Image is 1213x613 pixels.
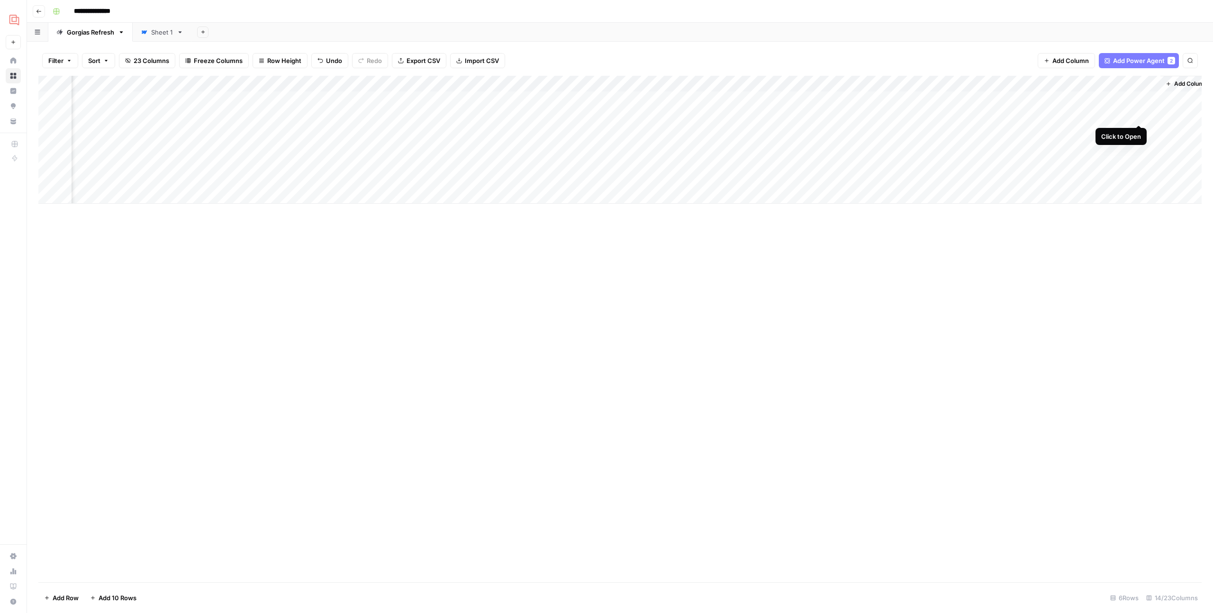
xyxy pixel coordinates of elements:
[352,53,388,68] button: Redo
[6,564,21,579] a: Usage
[67,27,114,37] div: Gorgias Refresh
[6,11,23,28] img: Gorgias Logo
[392,53,446,68] button: Export CSV
[99,593,136,603] span: Add 10 Rows
[84,590,142,605] button: Add 10 Rows
[42,53,78,68] button: Filter
[6,579,21,594] a: Learning Hub
[267,56,301,65] span: Row Height
[407,56,440,65] span: Export CSV
[119,53,175,68] button: 23 Columns
[53,593,79,603] span: Add Row
[6,53,21,68] a: Home
[6,68,21,83] a: Browse
[311,53,348,68] button: Undo
[88,56,100,65] span: Sort
[6,8,21,31] button: Workspace: Gorgias
[48,56,63,65] span: Filter
[1174,80,1207,88] span: Add Column
[6,594,21,609] button: Help + Support
[38,590,84,605] button: Add Row
[1168,57,1175,64] div: 2
[1113,56,1165,65] span: Add Power Agent
[1038,53,1095,68] button: Add Column
[1099,53,1179,68] button: Add Power Agent2
[194,56,243,65] span: Freeze Columns
[179,53,249,68] button: Freeze Columns
[1052,56,1089,65] span: Add Column
[326,56,342,65] span: Undo
[1101,132,1141,141] div: Click to Open
[367,56,382,65] span: Redo
[151,27,173,37] div: Sheet 1
[1162,78,1211,90] button: Add Column
[1170,57,1173,64] span: 2
[134,56,169,65] span: 23 Columns
[253,53,308,68] button: Row Height
[1142,590,1202,605] div: 14/23 Columns
[450,53,505,68] button: Import CSV
[48,23,133,42] a: Gorgias Refresh
[6,549,21,564] a: Settings
[133,23,191,42] a: Sheet 1
[465,56,499,65] span: Import CSV
[6,114,21,129] a: Your Data
[6,83,21,99] a: Insights
[6,99,21,114] a: Opportunities
[1106,590,1142,605] div: 6 Rows
[82,53,115,68] button: Sort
